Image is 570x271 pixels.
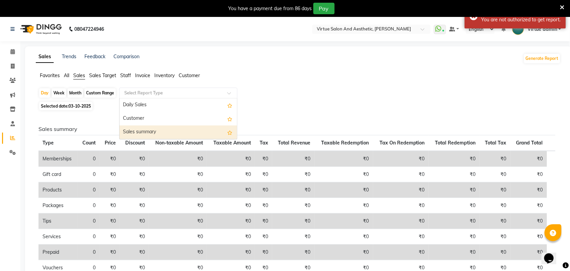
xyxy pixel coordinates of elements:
span: Taxable Amount [213,140,251,146]
div: Daily Sales [120,98,237,112]
td: Services [38,229,77,245]
td: ₹0 [480,167,511,182]
td: ₹0 [120,151,149,167]
span: Favorites [40,72,60,78]
td: ₹0 [373,151,429,167]
td: ₹0 [373,198,429,213]
div: You have a payment due from 86 days [229,5,312,12]
td: ₹0 [255,229,272,245]
td: ₹0 [429,229,480,245]
td: ₹0 [315,182,373,198]
td: ₹0 [255,167,272,182]
span: Price [105,140,116,146]
span: Count [82,140,96,146]
td: ₹0 [120,167,149,182]
td: Packages [38,198,77,213]
span: Add this report to Favorites List [227,115,232,123]
td: ₹0 [255,213,272,229]
td: ₹0 [207,182,255,198]
td: ₹0 [511,182,547,198]
span: Tax On Redemption [380,140,425,146]
td: 0 [77,229,100,245]
td: 0 [77,151,100,167]
td: ₹0 [149,229,207,245]
td: ₹0 [100,229,120,245]
td: ₹0 [429,182,480,198]
td: ₹0 [100,213,120,229]
span: 03-10-2025 [69,104,91,109]
span: Add this report to Favorites List [227,128,232,136]
td: Prepaid [38,245,77,260]
span: Taxable Redemption [321,140,369,146]
td: ₹0 [315,229,373,245]
td: ₹0 [373,213,429,229]
div: Customer [120,112,237,126]
td: ₹0 [255,182,272,198]
div: Month [68,88,83,98]
td: ₹0 [315,213,373,229]
button: Pay [313,3,335,14]
td: 0 [77,245,100,260]
td: ₹0 [429,245,480,260]
span: Grand Total [516,140,543,146]
div: You are not authorized to get report. [482,16,561,23]
span: Invoice [135,72,150,78]
td: ₹0 [149,151,207,167]
img: logo [17,20,63,39]
span: Total Redemption [435,140,476,146]
td: ₹0 [149,213,207,229]
td: ₹0 [480,229,511,245]
span: Selected date: [39,102,93,110]
a: Comparison [113,53,139,60]
td: ₹0 [373,229,429,245]
span: Tax [260,140,268,146]
td: ₹0 [207,198,255,213]
td: ₹0 [480,182,511,198]
td: ₹0 [120,213,149,229]
td: 0 [77,182,100,198]
td: ₹0 [480,213,511,229]
td: ₹0 [149,182,207,198]
h6: Sales summary [38,126,555,132]
td: ₹0 [272,167,315,182]
b: 08047224946 [74,20,104,39]
span: Discount [125,140,145,146]
td: ₹0 [207,245,255,260]
td: ₹0 [149,245,207,260]
td: ₹0 [373,182,429,198]
td: Gift card [38,167,77,182]
a: Sales [36,51,54,63]
iframe: chat widget [542,244,563,264]
td: ₹0 [100,151,120,167]
td: ₹0 [100,198,120,213]
td: Products [38,182,77,198]
img: Virtue admin [512,23,524,35]
td: ₹0 [149,198,207,213]
td: ₹0 [315,245,373,260]
span: Non-taxable Amount [155,140,203,146]
span: Virtue admin [527,26,557,33]
td: ₹0 [207,213,255,229]
td: ₹0 [373,167,429,182]
button: Generate Report [524,54,560,63]
span: Total Tax [485,140,507,146]
td: ₹0 [480,151,511,167]
td: ₹0 [255,198,272,213]
td: Memberships [38,151,77,167]
td: ₹0 [429,198,480,213]
td: ₹0 [429,213,480,229]
td: ₹0 [373,245,429,260]
span: Sales [73,72,85,78]
td: ₹0 [272,245,315,260]
span: Type [43,140,54,146]
td: ₹0 [429,151,480,167]
td: ₹0 [480,245,511,260]
td: ₹0 [511,167,547,182]
a: Feedback [84,53,105,60]
div: Custom Range [84,88,116,98]
span: Add this report to Favorites List [227,101,232,109]
span: Staff [120,72,131,78]
td: ₹0 [511,198,547,213]
ng-dropdown-panel: Options list [119,98,237,139]
td: ₹0 [207,151,255,167]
